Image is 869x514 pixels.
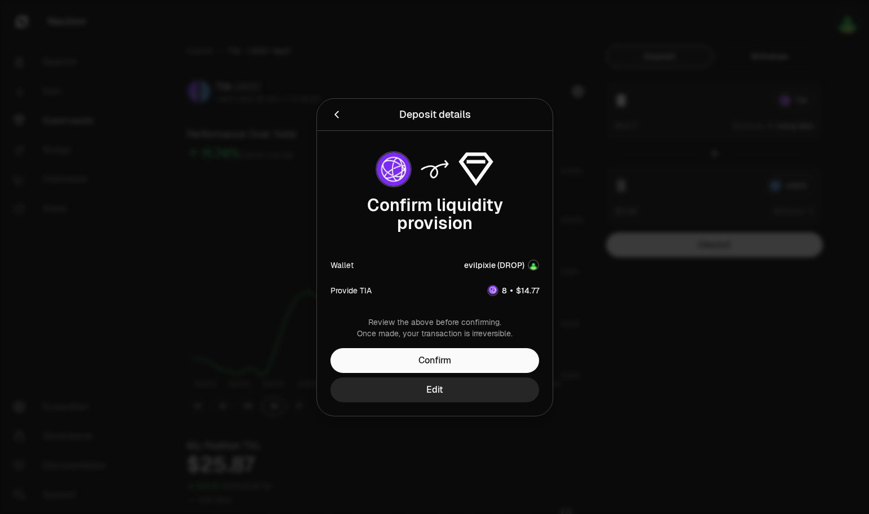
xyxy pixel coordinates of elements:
div: evilpixie (DROP) [464,260,524,271]
div: Confirm liquidity provision [330,196,539,232]
div: Provide TIA [330,284,372,296]
button: Confirm [330,348,539,373]
button: Edit [330,377,539,402]
img: TIA Logo [377,152,411,186]
div: Wallet [330,260,354,271]
img: TIA Logo [488,285,497,295]
button: Back [330,107,343,122]
div: Deposit details [399,107,470,122]
button: evilpixie (DROP) [464,260,539,271]
div: Review the above before confirming. Once made, your transaction is irreversible. [330,317,539,339]
img: Account Image [528,260,539,271]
